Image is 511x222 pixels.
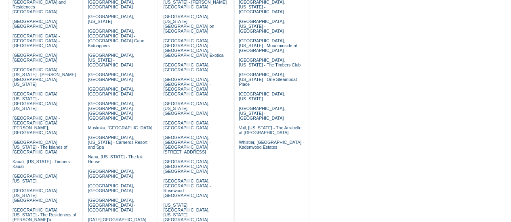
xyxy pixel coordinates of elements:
[88,125,152,130] a: Muskoka, [GEOGRAPHIC_DATA]
[88,72,134,82] a: [GEOGRAPHIC_DATA], [GEOGRAPHIC_DATA]
[163,38,223,58] a: [GEOGRAPHIC_DATA], [GEOGRAPHIC_DATA] - [GEOGRAPHIC_DATA], [GEOGRAPHIC_DATA] Exotica
[13,174,59,183] a: [GEOGRAPHIC_DATA], [US_STATE]
[163,159,210,174] a: [GEOGRAPHIC_DATA], [GEOGRAPHIC_DATA] - [GEOGRAPHIC_DATA]
[163,203,209,222] a: [US_STATE][GEOGRAPHIC_DATA], [US_STATE][GEOGRAPHIC_DATA]
[239,106,285,120] a: [GEOGRAPHIC_DATA], [US_STATE] - [GEOGRAPHIC_DATA]
[88,101,135,120] a: [GEOGRAPHIC_DATA], [GEOGRAPHIC_DATA] - [GEOGRAPHIC_DATA] [GEOGRAPHIC_DATA]
[13,116,60,135] a: [GEOGRAPHIC_DATA] - [GEOGRAPHIC_DATA][PERSON_NAME], [GEOGRAPHIC_DATA]
[88,169,134,178] a: [GEOGRAPHIC_DATA], [GEOGRAPHIC_DATA]
[88,183,134,193] a: [GEOGRAPHIC_DATA], [GEOGRAPHIC_DATA]
[163,62,209,72] a: [GEOGRAPHIC_DATA], [GEOGRAPHIC_DATA]
[13,207,76,222] a: [GEOGRAPHIC_DATA], [US_STATE] - The Residences of [PERSON_NAME]'a
[239,125,301,135] a: Vail, [US_STATE] - The Arrabelle at [GEOGRAPHIC_DATA]
[88,29,144,48] a: [GEOGRAPHIC_DATA], [GEOGRAPHIC_DATA] - [GEOGRAPHIC_DATA] Cape Kidnappers
[13,140,67,154] a: [GEOGRAPHIC_DATA], [US_STATE] - The Islands of [GEOGRAPHIC_DATA]
[88,53,134,67] a: [GEOGRAPHIC_DATA], [US_STATE] - [GEOGRAPHIC_DATA]
[88,14,134,24] a: [GEOGRAPHIC_DATA], [US_STATE]
[163,178,210,198] a: [GEOGRAPHIC_DATA], [GEOGRAPHIC_DATA] - Rosewood [GEOGRAPHIC_DATA]
[13,33,60,48] a: [GEOGRAPHIC_DATA] - [GEOGRAPHIC_DATA] - [GEOGRAPHIC_DATA]
[88,135,147,149] a: [GEOGRAPHIC_DATA], [US_STATE] - Carneros Resort and Spa
[88,154,143,164] a: Napa, [US_STATE] - The Ink House
[239,72,297,87] a: [GEOGRAPHIC_DATA], [US_STATE] - One Steamboat Place
[163,77,210,96] a: [GEOGRAPHIC_DATA], [GEOGRAPHIC_DATA] - [GEOGRAPHIC_DATA] [GEOGRAPHIC_DATA]
[88,198,135,212] a: [GEOGRAPHIC_DATA], [GEOGRAPHIC_DATA] - [GEOGRAPHIC_DATA]
[163,135,210,154] a: [GEOGRAPHIC_DATA], [GEOGRAPHIC_DATA] - [GEOGRAPHIC_DATA][STREET_ADDRESS]
[13,53,59,62] a: [GEOGRAPHIC_DATA], [GEOGRAPHIC_DATA]
[13,19,59,29] a: [GEOGRAPHIC_DATA], [GEOGRAPHIC_DATA]
[13,188,59,203] a: [GEOGRAPHIC_DATA], [US_STATE] - [GEOGRAPHIC_DATA]
[163,120,209,130] a: [GEOGRAPHIC_DATA], [GEOGRAPHIC_DATA]
[239,19,285,33] a: [GEOGRAPHIC_DATA], [US_STATE] - [GEOGRAPHIC_DATA]
[239,91,285,101] a: [GEOGRAPHIC_DATA], [US_STATE]
[88,87,134,96] a: [GEOGRAPHIC_DATA], [GEOGRAPHIC_DATA]
[163,101,209,116] a: [GEOGRAPHIC_DATA], [US_STATE] - [GEOGRAPHIC_DATA]
[13,159,70,169] a: Kaua'i, [US_STATE] - Timbers Kaua'i
[239,38,297,53] a: [GEOGRAPHIC_DATA], [US_STATE] - Mountainside at [GEOGRAPHIC_DATA]
[13,67,76,87] a: [GEOGRAPHIC_DATA], [US_STATE] - [PERSON_NAME][GEOGRAPHIC_DATA], [US_STATE]
[239,58,301,67] a: [GEOGRAPHIC_DATA], [US_STATE] - The Timbers Club
[13,91,59,111] a: [GEOGRAPHIC_DATA], [US_STATE] - [GEOGRAPHIC_DATA], [US_STATE]
[239,140,304,149] a: Whistler, [GEOGRAPHIC_DATA] - Kadenwood Estates
[163,14,214,33] a: [GEOGRAPHIC_DATA], [US_STATE] - [GEOGRAPHIC_DATA] on [GEOGRAPHIC_DATA]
